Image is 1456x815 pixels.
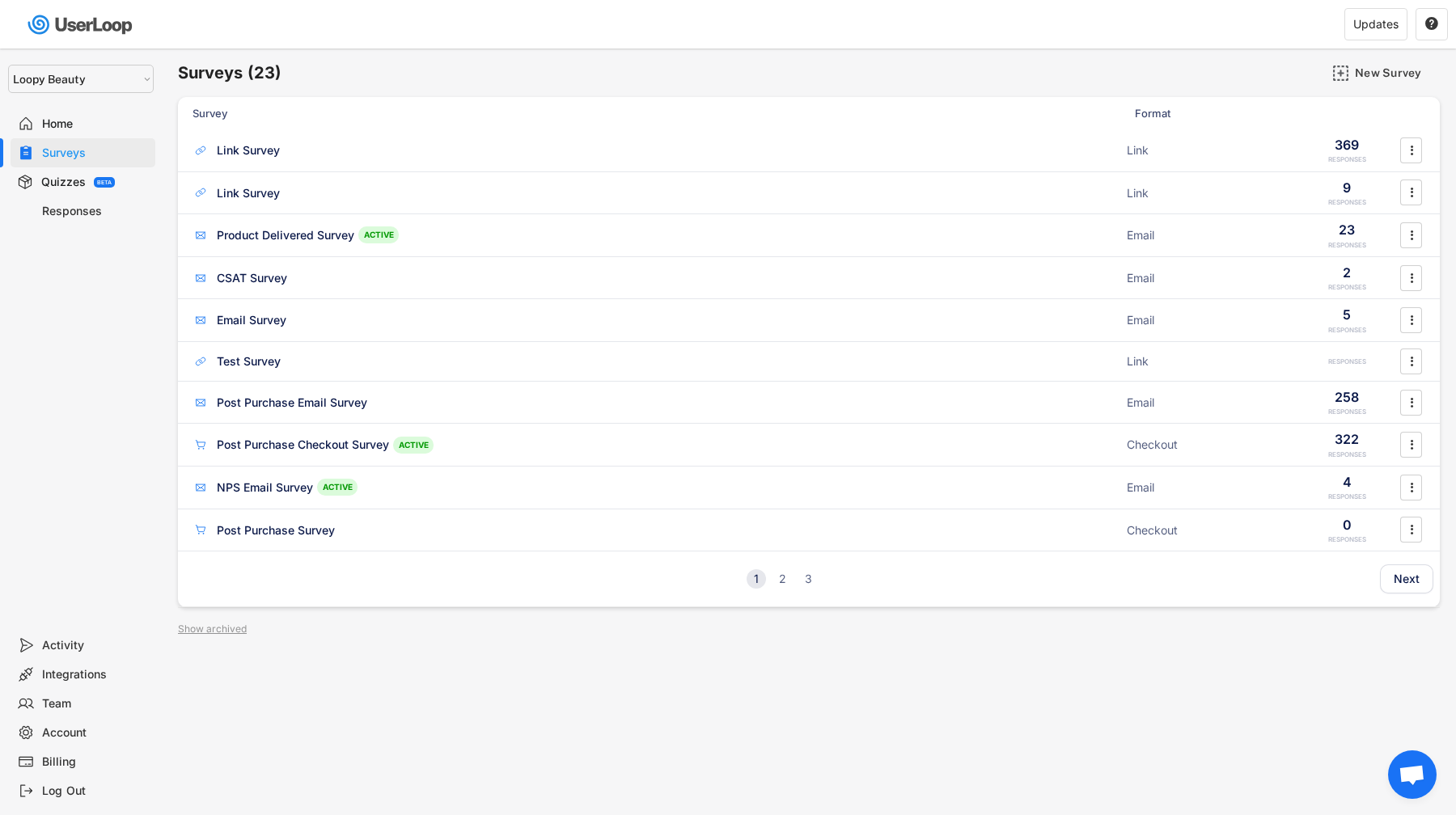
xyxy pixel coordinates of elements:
[1127,437,1289,453] div: Checkout
[193,106,1125,120] div: Survey
[1410,394,1413,411] text: 
[1127,395,1289,411] div: Email
[1403,308,1420,332] button: 
[217,185,280,201] div: Link Survey
[1328,407,1366,416] div: RESPONSES
[217,227,354,243] div: Product Delivered Survey
[1403,223,1420,247] button: 
[1343,306,1351,323] div: 5
[41,175,86,190] div: Quizzes
[217,395,367,411] div: Post Purchase Email Survey
[1328,241,1366,250] div: RESPONSES
[1403,266,1420,290] button: 
[42,146,149,161] div: Surveys
[1328,326,1366,335] div: RESPONSES
[1403,391,1420,415] button: 
[1127,185,1289,201] div: Link
[1403,349,1420,374] button: 
[1403,138,1420,163] button: 
[1328,283,1366,292] div: RESPONSES
[42,667,149,682] div: Integrations
[42,116,149,132] div: Home
[1425,16,1438,31] text: 
[1403,475,1420,500] button: 
[217,353,281,369] div: Test Survey
[1328,492,1366,501] div: RESPONSES
[798,573,818,585] div: 3
[1135,106,1297,120] div: Format
[178,62,281,84] h6: Surveys (23)
[1410,522,1413,538] text: 
[42,638,149,653] div: Activity
[1127,227,1289,243] div: Email
[1127,353,1289,369] div: Link
[1328,198,1366,207] div: RESPONSES
[1335,430,1359,448] div: 322
[317,479,358,496] div: ACTIVE
[1343,179,1351,196] div: 9
[1410,184,1413,201] text: 
[1410,226,1413,243] text: 
[24,8,138,41] img: userloop-logo-01.svg
[97,179,112,185] div: BETA
[42,696,149,712] div: Team
[42,204,149,219] div: Responses
[393,437,434,454] div: ACTIVE
[1403,433,1420,457] button: 
[1343,473,1352,491] div: 4
[217,479,313,496] div: NPS Email Survey
[1127,270,1289,286] div: Email
[1339,221,1355,239] div: 23
[1127,522,1289,538] div: Checkout
[1355,65,1436,80] div: New Survey
[1127,312,1289,328] div: Email
[1328,450,1366,459] div: RESPONSES
[1424,17,1439,32] button: 
[1410,311,1413,328] text: 
[1343,264,1351,281] div: 2
[1127,142,1289,158] div: Link
[1388,750,1437,799] div: Open chat
[747,573,766,585] div: 1
[1380,564,1433,593] button: Next
[1353,19,1399,30] div: Updates
[217,312,286,328] div: Email Survey
[1335,388,1359,406] div: 258
[217,270,287,286] div: CSAT Survey
[1335,136,1359,154] div: 369
[772,573,792,585] div: 2
[42,783,149,799] div: Log Out
[217,522,335,538] div: Post Purchase Survey
[178,624,247,634] div: Show archived
[358,226,399,243] div: ACTIVE
[1403,180,1420,205] button: 
[1410,269,1413,286] text: 
[217,437,389,453] div: Post Purchase Checkout Survey
[1410,479,1413,496] text: 
[1328,357,1366,366] div: RESPONSES
[1343,516,1352,534] div: 0
[1332,65,1349,82] img: AddMajor.svg
[1410,141,1413,158] text: 
[1403,517,1420,542] button: 
[1410,353,1413,369] text: 
[42,754,149,770] div: Billing
[1328,155,1366,164] div: RESPONSES
[217,142,280,158] div: Link Survey
[42,725,149,741] div: Account
[1127,479,1289,496] div: Email
[1328,535,1366,544] div: RESPONSES
[1410,436,1413,453] text: 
